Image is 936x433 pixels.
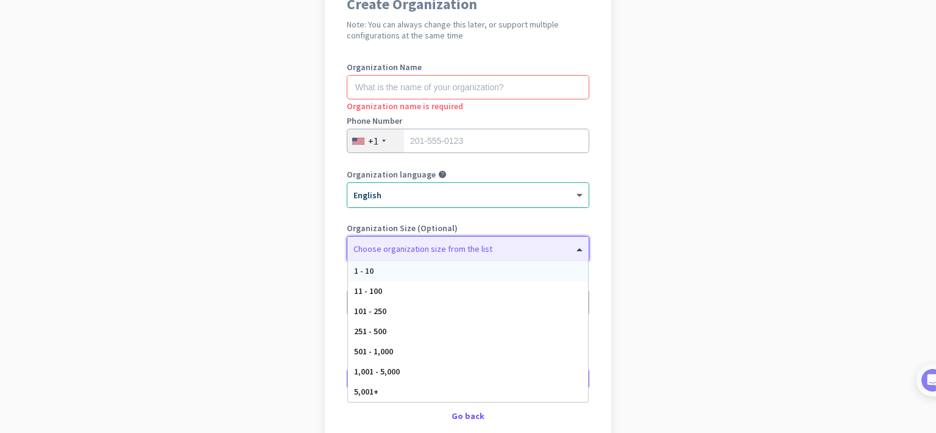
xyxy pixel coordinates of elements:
label: Organization Size (Optional) [347,224,589,232]
label: Organization language [347,170,436,179]
span: 1,001 - 5,000 [354,366,400,377]
span: 1 - 10 [354,265,374,276]
span: 101 - 250 [354,306,386,317]
label: Organization Time Zone [347,277,589,286]
div: Options List [348,261,588,402]
span: 5,001+ [354,386,378,397]
span: 501 - 1,000 [354,346,393,357]
span: Organization name is required [347,101,463,112]
div: +1 [368,135,378,147]
span: 251 - 500 [354,326,386,337]
input: What is the name of your organization? [347,75,589,99]
i: help [438,170,447,179]
label: Organization Name [347,63,589,71]
h2: Note: You can always change this later, or support multiple configurations at the same time [347,19,589,41]
input: 201-555-0123 [347,129,589,153]
label: Phone Number [347,116,589,125]
div: Go back [347,412,589,420]
button: Create Organization [347,368,589,390]
span: 11 - 100 [354,285,382,296]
